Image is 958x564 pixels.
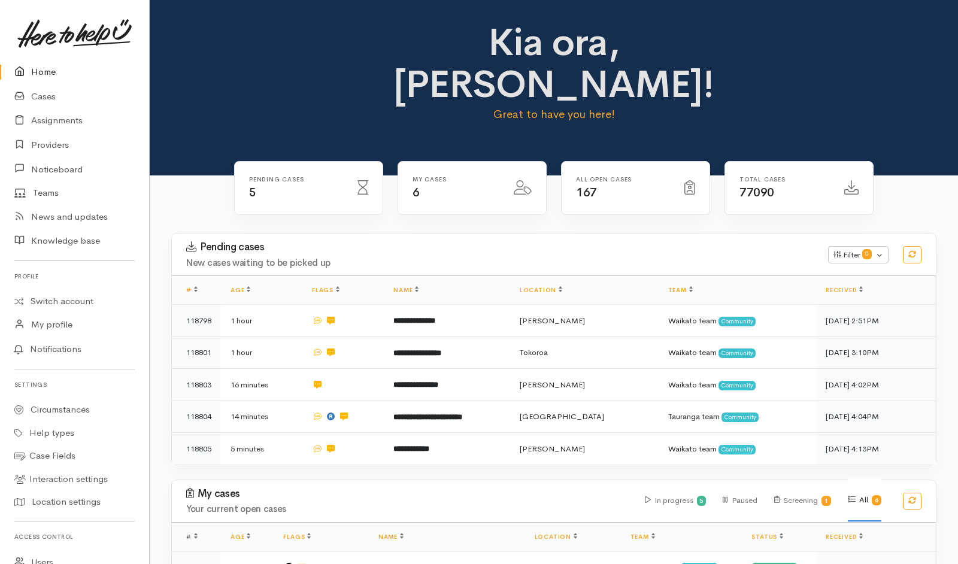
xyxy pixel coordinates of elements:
td: [DATE] 4:13PM [816,433,936,465]
a: Received [826,533,863,541]
span: Community [718,317,756,326]
h6: My cases [413,176,499,183]
h3: My cases [186,488,630,500]
div: In progress [645,479,707,521]
a: Team [668,286,693,294]
td: [DATE] 3:10PM [816,336,936,369]
h4: Your current open cases [186,504,630,514]
h6: Total cases [739,176,830,183]
td: Waikato team [659,433,816,465]
a: Flags [312,286,339,294]
span: [PERSON_NAME] [520,444,585,454]
td: Waikato team [659,305,816,337]
td: 118805 [172,433,221,465]
span: # [186,533,198,541]
h6: Settings [14,377,135,393]
td: Waikato team [659,369,816,401]
a: # [186,286,198,294]
td: [DATE] 4:02PM [816,369,936,401]
span: Community [718,381,756,390]
td: 118803 [172,369,221,401]
a: Team [630,533,655,541]
td: 1 hour [221,305,302,337]
td: [DATE] 4:04PM [816,401,936,433]
h4: New cases waiting to be picked up [186,258,814,268]
span: [PERSON_NAME] [520,380,585,390]
b: 5 [699,497,703,505]
a: Location [520,286,562,294]
b: 6 [875,496,878,504]
span: 167 [576,185,597,200]
span: 5 [249,185,256,200]
h6: Access control [14,529,135,545]
button: Filter0 [828,246,889,264]
span: [PERSON_NAME] [520,316,585,326]
a: Age [231,533,250,541]
h6: Pending cases [249,176,343,183]
span: [GEOGRAPHIC_DATA] [520,411,604,422]
span: 6 [413,185,420,200]
h3: Pending cases [186,241,814,253]
span: 0 [862,249,872,259]
a: Location [535,533,577,541]
td: 1 hour [221,336,302,369]
td: 118801 [172,336,221,369]
td: 118798 [172,305,221,337]
span: Community [718,348,756,358]
h1: Kia ora, [PERSON_NAME]! [366,22,742,106]
h6: Profile [14,268,135,284]
a: Age [231,286,250,294]
h6: All Open cases [576,176,670,183]
td: Waikato team [659,336,816,369]
td: [DATE] 2:51PM [816,305,936,337]
a: Received [826,286,863,294]
span: Community [718,445,756,454]
a: Flags [283,533,311,541]
div: All [848,478,881,521]
td: 14 minutes [221,401,302,433]
td: 118804 [172,401,221,433]
div: Paused [723,479,757,521]
a: Name [378,533,404,541]
td: 5 minutes [221,433,302,465]
span: Community [721,413,759,422]
a: Name [393,286,419,294]
td: Tauranga team [659,401,816,433]
div: Screening [774,479,832,521]
b: 1 [824,497,828,505]
td: 16 minutes [221,369,302,401]
p: Great to have you here! [366,106,742,123]
span: Tokoroa [520,347,548,357]
a: Status [751,533,783,541]
span: 77090 [739,185,774,200]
